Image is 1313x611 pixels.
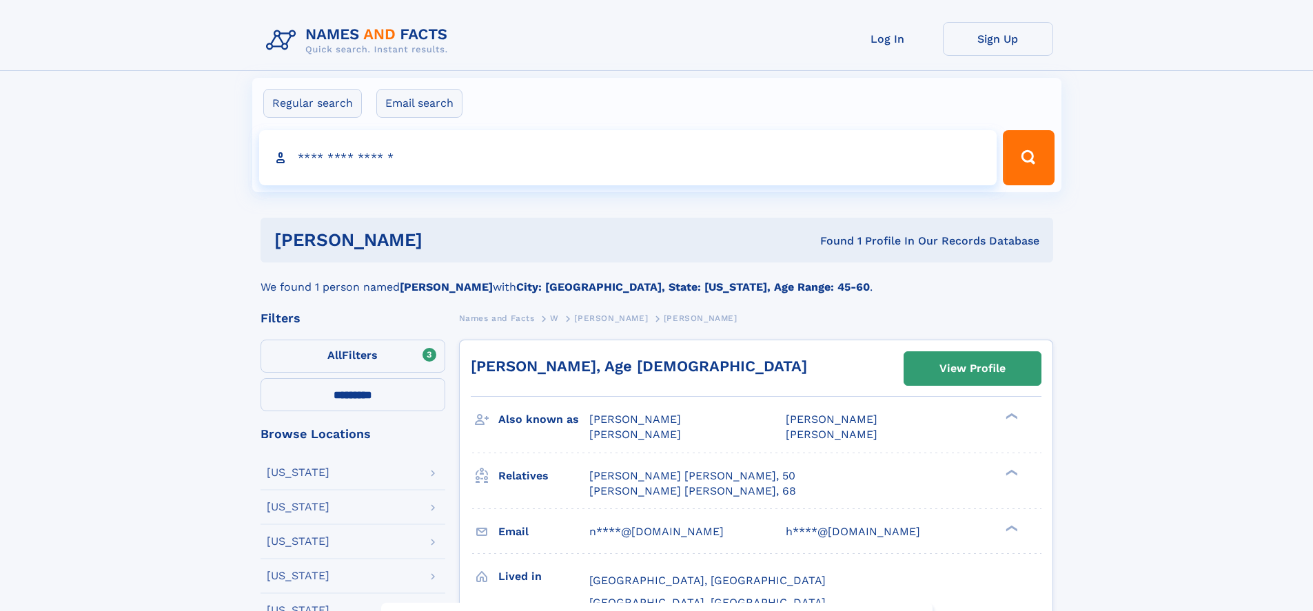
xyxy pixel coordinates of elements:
[1002,412,1019,421] div: ❯
[267,467,329,478] div: [US_STATE]
[589,428,681,441] span: [PERSON_NAME]
[498,565,589,588] h3: Lived in
[550,313,559,323] span: W
[459,309,535,327] a: Names and Facts
[621,234,1039,249] div: Found 1 Profile In Our Records Database
[267,501,329,512] div: [US_STATE]
[1002,524,1019,532] div: ❯
[1003,130,1054,185] button: Search Button
[471,358,807,375] a: [PERSON_NAME], Age [DEMOGRAPHIC_DATA]
[274,231,622,249] h1: [PERSON_NAME]
[261,428,445,440] div: Browse Locations
[589,596,826,609] span: [GEOGRAPHIC_DATA], [GEOGRAPHIC_DATA]
[589,413,681,426] span: [PERSON_NAME]
[516,280,870,293] b: City: [GEOGRAPHIC_DATA], State: [US_STATE], Age Range: 45-60
[261,312,445,324] div: Filters
[943,22,1053,56] a: Sign Up
[400,280,493,293] b: [PERSON_NAME]
[833,22,943,56] a: Log In
[1002,468,1019,477] div: ❯
[786,428,877,441] span: [PERSON_NAME]
[327,349,342,362] span: All
[498,520,589,543] h3: Email
[664,313,737,323] span: [PERSON_NAME]
[261,262,1053,296] div: We found 1 person named with .
[786,413,877,426] span: [PERSON_NAME]
[904,352,1041,385] a: View Profile
[263,89,362,118] label: Regular search
[261,22,459,59] img: Logo Names and Facts
[498,408,589,431] h3: Also known as
[589,484,796,499] a: [PERSON_NAME] [PERSON_NAME], 68
[259,130,997,185] input: search input
[574,313,648,323] span: [PERSON_NAME]
[589,574,826,587] span: [GEOGRAPHIC_DATA], [GEOGRAPHIC_DATA]
[550,309,559,327] a: W
[589,468,795,484] a: [PERSON_NAME] [PERSON_NAME], 50
[267,570,329,581] div: [US_STATE]
[939,353,1006,384] div: View Profile
[267,536,329,547] div: [US_STATE]
[498,464,589,488] h3: Relatives
[261,340,445,373] label: Filters
[574,309,648,327] a: [PERSON_NAME]
[376,89,462,118] label: Email search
